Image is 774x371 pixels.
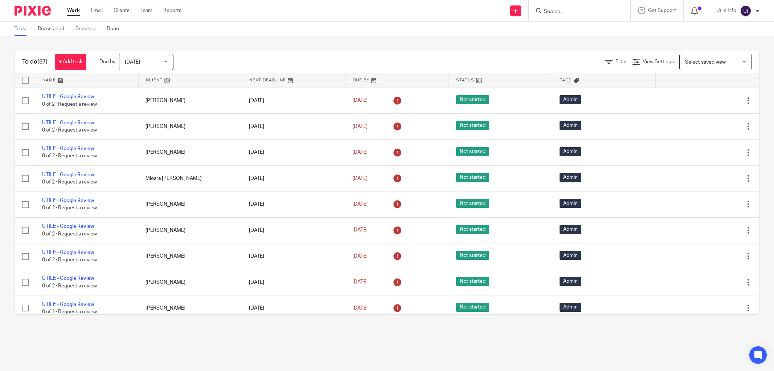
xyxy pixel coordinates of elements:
span: Get Support [648,8,676,13]
input: Search [543,9,609,15]
a: Team [140,7,152,14]
a: UTILE - Google Review [42,250,94,255]
img: Pixie [15,6,51,16]
span: [DATE] [352,202,368,207]
a: To do [15,22,32,36]
span: Select saved view [685,60,726,65]
span: [DATE] [352,306,368,311]
span: Not started [456,121,489,130]
span: 0 of 2 · Request a review [42,309,97,314]
a: Work [67,7,80,14]
span: Admin [560,147,581,156]
img: svg%3E [740,5,752,17]
span: Tags [560,78,572,82]
a: UTILE - Google Review [42,198,94,203]
span: Admin [560,303,581,312]
td: [DATE] [242,243,345,269]
span: [DATE] [125,60,140,65]
td: [DATE] [242,88,345,113]
td: Mioara [PERSON_NAME] [138,165,242,191]
td: [DATE] [242,217,345,243]
span: 0 of 2 · Request a review [42,180,97,185]
span: [DATE] [352,124,368,129]
a: + Add task [55,54,86,70]
span: Admin [560,199,581,208]
span: [DATE] [352,176,368,181]
td: [DATE] [242,295,345,321]
span: 0 of 2 · Request a review [42,257,97,262]
span: Not started [456,173,489,182]
span: Not started [456,303,489,312]
span: Admin [560,121,581,130]
span: Admin [560,225,581,234]
span: 0 of 2 · Request a review [42,154,97,159]
span: 0 of 2 · Request a review [42,283,97,289]
td: [PERSON_NAME] [138,243,242,269]
span: [DATE] [352,98,368,103]
td: [PERSON_NAME] [138,88,242,113]
td: [DATE] [242,269,345,295]
span: 0 of 2 · Request a review [42,231,97,237]
a: UTILE - Google Review [42,120,94,125]
a: UTILE - Google Review [42,302,94,307]
td: [PERSON_NAME] [138,269,242,295]
td: [PERSON_NAME] [138,295,242,321]
span: View Settings [643,59,674,64]
p: Due by [99,58,115,65]
span: Not started [456,277,489,286]
span: Not started [456,225,489,234]
span: 0 of 2 · Request a review [42,128,97,133]
span: (87) [37,59,48,65]
span: 0 of 2 · Request a review [42,206,97,211]
span: [DATE] [352,254,368,259]
a: UTILE - Google Review [42,224,94,229]
td: [PERSON_NAME] [138,140,242,165]
a: Reassigned [38,22,70,36]
a: Email [91,7,103,14]
td: [DATE] [242,165,345,191]
span: Not started [456,147,489,156]
span: [DATE] [352,279,368,285]
h1: To do [22,58,48,66]
span: Not started [456,199,489,208]
p: Utile Info [716,7,736,14]
a: UTILE - Google Review [42,146,94,151]
span: [DATE] [352,150,368,155]
a: Reports [163,7,181,14]
span: [DATE] [352,228,368,233]
a: UTILE - Google Review [42,172,94,177]
span: Admin [560,173,581,182]
td: [DATE] [242,191,345,217]
span: Not started [456,95,489,104]
a: Clients [114,7,130,14]
span: Admin [560,277,581,286]
span: 0 of 2 · Request a review [42,102,97,107]
a: UTILE - Google Review [42,94,94,99]
td: [DATE] [242,113,345,139]
a: Done [107,22,124,36]
span: Not started [456,251,489,260]
td: [PERSON_NAME] [138,217,242,243]
td: [DATE] [242,140,345,165]
span: Admin [560,251,581,260]
td: [PERSON_NAME] [138,113,242,139]
span: Filter [615,59,627,64]
span: Admin [560,95,581,104]
a: UTILE - Google Review [42,276,94,281]
td: [PERSON_NAME] [138,191,242,217]
a: Snoozed [75,22,101,36]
